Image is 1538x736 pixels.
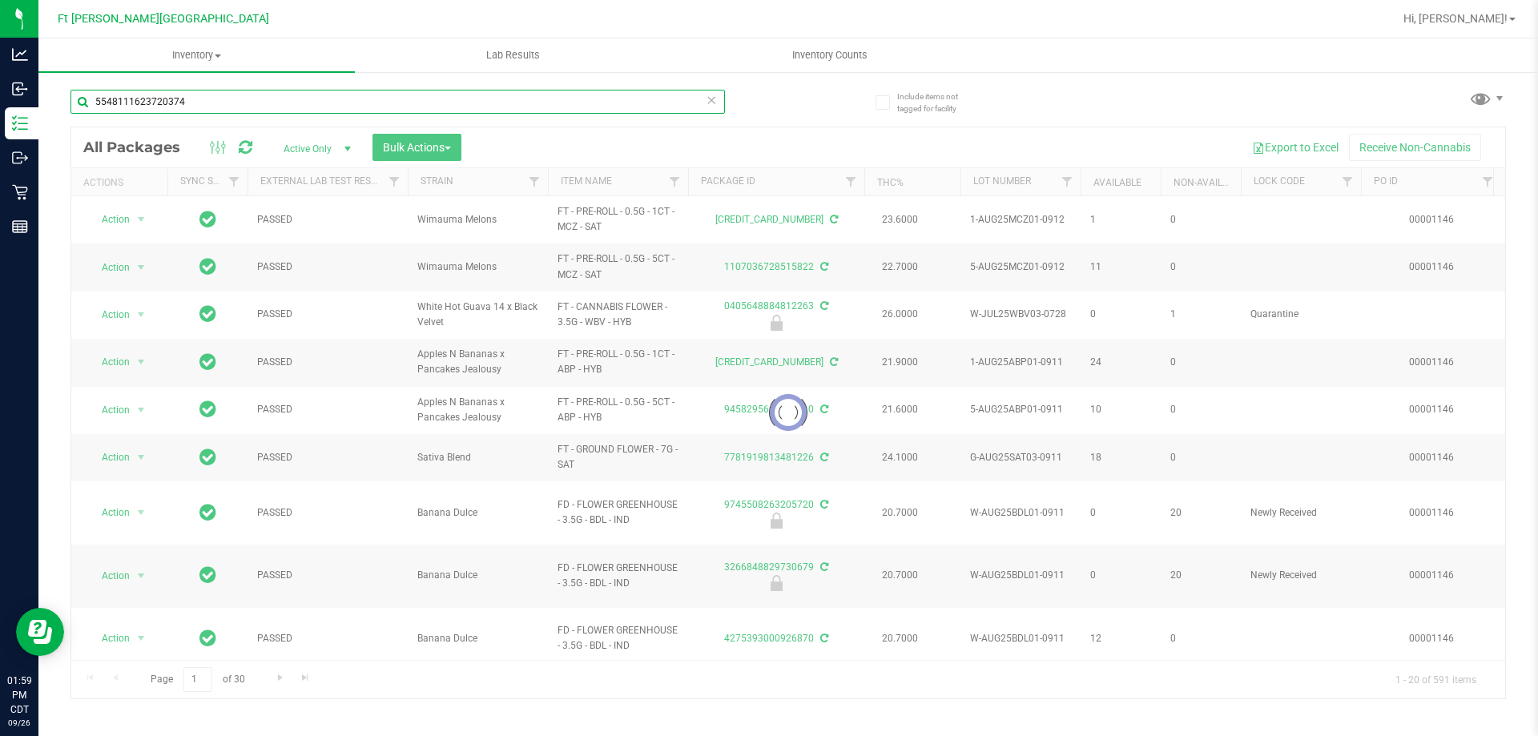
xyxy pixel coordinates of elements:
[38,48,355,62] span: Inventory
[1403,12,1508,25] span: Hi, [PERSON_NAME]!
[12,115,28,131] inline-svg: Inventory
[7,674,31,717] p: 01:59 PM CDT
[897,90,977,115] span: Include items not tagged for facility
[12,46,28,62] inline-svg: Analytics
[706,90,717,111] span: Clear
[465,48,562,62] span: Lab Results
[38,38,355,72] a: Inventory
[12,81,28,97] inline-svg: Inbound
[7,717,31,729] p: 09/26
[16,608,64,656] iframe: Resource center
[771,48,889,62] span: Inventory Counts
[12,150,28,166] inline-svg: Outbound
[355,38,671,72] a: Lab Results
[12,184,28,200] inline-svg: Retail
[70,90,725,114] input: Search Package ID, Item Name, SKU, Lot or Part Number...
[671,38,988,72] a: Inventory Counts
[58,12,269,26] span: Ft [PERSON_NAME][GEOGRAPHIC_DATA]
[12,219,28,235] inline-svg: Reports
